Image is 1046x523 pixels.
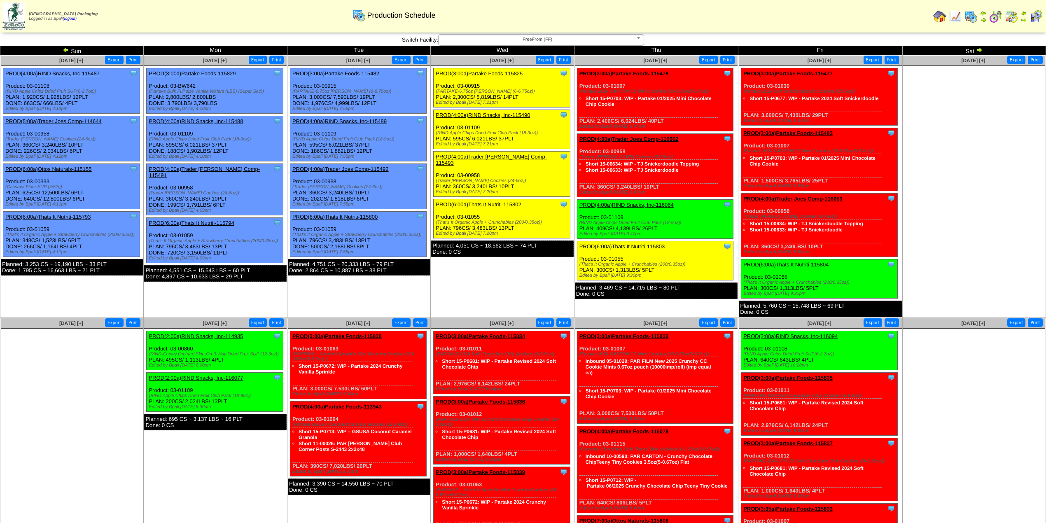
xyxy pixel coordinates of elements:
[887,504,895,513] img: Tooltip
[560,111,568,119] img: Tooltip
[556,56,571,64] button: Print
[741,259,898,299] div: Product: 03-01055 PLAN: 300CS / 1,313LBS / 5PLT
[579,262,733,267] div: (That's It Organic Apple + Crunchables (200/0.35oz))
[416,117,425,125] img: Tooltip
[59,320,83,326] span: [DATE] [+]
[149,106,283,111] div: Edited by Bpali [DATE] 4:10pm
[5,89,140,94] div: (RIND Apple Chips Dried Fruit SUP(6-2.7oz))
[579,506,733,511] div: Edited by Bpali [DATE] 9:40pm
[1020,16,1027,23] img: arrowright.gif
[149,352,283,357] div: (RIND-Chewy Orchard Skin-On 3-Way Dried Fruit SUP (12-3oz))
[643,58,667,63] span: [DATE] [+]
[885,56,899,64] button: Print
[741,373,898,436] div: Product: 03-01011 PLAN: 2,976CS / 6,142LBS / 24PLT
[3,212,140,257] div: Product: 03-01059 PLAN: 348CS / 1,523LBS / 6PLT DONE: 266CS / 1,164LBS / 4PLT
[749,227,843,233] a: Short 15-00633: WIP - TJ Snickerdoodle
[292,89,427,94] div: (PARTAKE-6.75oz [PERSON_NAME] (6-6.75oz))
[149,70,236,77] a: PROD(3:00a)Partake Foods-115829
[149,154,283,159] div: Edited by Bpali [DATE] 4:10pm
[1007,318,1026,327] button: Export
[743,89,897,94] div: (Partake 2024 Soft Snickerdoodle Cookies (6/5.5oz))
[434,199,570,238] div: Product: 03-01055 PLAN: 796CS / 3,483LBS / 13PLT
[292,422,427,427] div: (Partake-GSUSA Coconut Caramel Granola (12-24oz))
[416,212,425,221] img: Tooltip
[743,261,829,268] a: PROD(6:00a)Thats It Nutriti-115804
[720,56,735,64] button: Print
[2,2,25,30] img: zoroco-logo-small.webp
[964,10,978,23] img: calendarprod.gif
[434,68,570,107] div: Product: 03-00915 PLAN: 2,300CS / 5,819LBS / 14PLT
[436,154,547,166] a: PROD(4:00a)Trader [PERSON_NAME] Comp-115493
[436,89,570,94] div: (PARTAKE-6.75oz [PERSON_NAME] (6-6.75oz))
[436,417,570,427] div: (PARTAKE-2024 3PK SS Soft Chocolate Chip Cookies (24-1.09oz))
[288,259,430,276] div: Planned: 4,751 CS ~ 20,333 LBS ~ 79 PLT Done: 2,864 CS ~ 10,887 LBS ~ 38 PLT
[29,12,98,21] span: Logged in as Bpali
[442,429,556,440] a: Short 15-P0681: WIP - Partake Revised 2024 Soft Chocolate Chip
[560,200,568,208] img: Tooltip
[808,320,831,326] a: [DATE] [+]
[743,70,833,77] a: PROD(3:00a)Partake Foods-115477
[5,106,140,111] div: Edited by Bpali [DATE] 4:12pm
[144,46,287,55] td: Mon
[976,47,983,53] img: arrowright.gif
[5,232,140,237] div: (That's It Organic Apple + Strawberry Crunchables (200/0.35oz))
[743,149,897,154] div: (Partake 2024 CARTON CC Mini Cookies (10-0.67oz/6-6.7oz))
[586,388,712,399] a: Short 15-P0703: WIP - Partake 01/2025 Mini Chocolate Chip Cookie
[129,117,138,125] img: Tooltip
[864,56,882,64] button: Export
[887,260,895,269] img: Tooltip
[536,318,554,327] button: Export
[808,58,831,63] a: [DATE] [+]
[490,58,514,63] span: [DATE] [+]
[149,137,283,142] div: (RIND Apple Chips Dried Fruit Club Pack (18-9oz))
[0,46,144,55] td: Sun
[743,130,833,136] a: PROD(3:00a)Partake Foods-115483
[579,190,733,195] div: Edited by Bpali [DATE] 6:47pm
[203,320,226,326] a: [DATE] [+]
[346,320,370,326] span: [DATE] [+]
[980,10,987,16] img: arrowleft.gif
[292,404,382,410] a: PROD(4:00a)Partake Foods-113943
[5,202,140,207] div: Edited by Bpali [DATE] 4:11pm
[579,136,679,142] a: PROD(4:00a)Trader Joes Comp-116062
[586,477,728,489] a: Short 15-P0712: WIP ‐ Partake 06/2025 Crunchy Chocolate Chip Teeny Tiny Cookie
[560,397,568,406] img: Tooltip
[129,69,138,77] img: Tooltip
[586,161,699,167] a: Short 15-00634: WIP - TJ Snickerdoodle Topping
[887,374,895,382] img: Tooltip
[292,469,427,474] div: Edited by Bpali [DATE] 9:33pm
[416,402,425,411] img: Tooltip
[5,118,102,124] a: PROD(5:00a)Trader Joes Comp-114644
[273,165,281,173] img: Tooltip
[490,320,514,326] span: [DATE] [+]
[346,58,370,63] a: [DATE] [+]
[149,404,283,409] div: Edited by Bpali [DATE] 9:36pm
[290,116,427,161] div: Product: 03-01109 PLAN: 595CS / 6,021LBS / 37PLT DONE: 186CS / 1,882LBS / 12PLT
[723,332,731,340] img: Tooltip
[273,374,281,382] img: Tooltip
[392,56,411,64] button: Export
[413,318,427,327] button: Print
[3,116,140,161] div: Product: 03-00958 PLAN: 360CS / 3,240LBS / 10PLT DONE: 226CS / 2,034LBS / 6PLT
[723,427,731,435] img: Tooltip
[436,189,570,194] div: Edited by Bpali [DATE] 7:20pm
[579,447,733,452] div: (Crunchy Chocolate Chip Teeny Tiny Cookies (6-3.35oz/5-0.67oz))
[434,152,570,197] div: Product: 03-00958 PLAN: 360CS / 3,240LBS / 10PLT
[560,332,568,340] img: Tooltip
[743,352,897,357] div: (RIND Apple Chips Dried Fruit SUP(6-2.7oz))
[436,399,525,405] a: PROD(3:00a)Partake Foods-115836
[5,184,140,189] div: (Cassava Flour SUP (4/5lb))
[269,56,284,64] button: Print
[292,106,427,111] div: Edited by Bpali [DATE] 7:56pm
[577,241,733,280] div: Product: 03-01055 PLAN: 300CS / 1,313LBS / 5PLT
[699,56,718,64] button: Export
[579,89,733,94] div: (Partake 2024 CARTON CC Mini Cookies (10-0.67oz/6-6.7oz))
[560,468,568,476] img: Tooltip
[129,165,138,173] img: Tooltip
[1028,56,1042,64] button: Print
[290,212,427,257] div: Product: 03-01059 PLAN: 796CS / 3,483LBS / 13PLT DONE: 500CS / 2,188LBS / 8PLT
[290,164,427,209] div: Product: 03-00958 PLAN: 360CS / 3,240LBS / 10PLT DONE: 202CS / 1,818LBS / 6PLT
[579,70,669,77] a: PROD(3:00a)Partake Foods-115478
[434,110,570,149] div: Product: 03-01109 PLAN: 595CS / 6,021LBS / 37PLT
